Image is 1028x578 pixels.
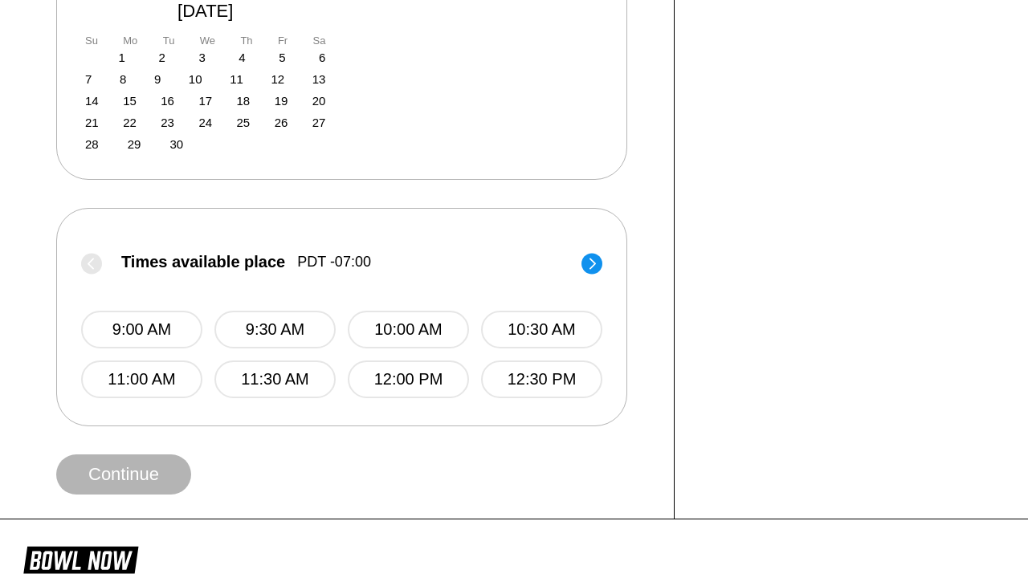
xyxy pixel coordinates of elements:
div: Choose Tuesday, September 9th, 2025 [154,72,161,86]
div: Choose Tuesday, September 2nd, 2025 [158,51,165,64]
span: Times available place [121,253,285,271]
div: Choose Friday, September 5th, 2025 [279,51,285,64]
div: Choose Monday, September 1st, 2025 [119,51,125,64]
div: Choose Saturday, September 20th, 2025 [312,94,326,108]
div: Choose Sunday, September 7th, 2025 [85,72,92,86]
div: Choose Saturday, September 27th, 2025 [312,116,326,129]
span: PDT -07:00 [297,253,371,271]
div: Choose Tuesday, September 30th, 2025 [169,137,183,151]
div: Choose Friday, September 12th, 2025 [271,72,284,86]
div: month 2025-09 [85,51,326,151]
button: 12:00 PM [348,360,469,398]
div: Choose Thursday, September 11th, 2025 [230,72,243,86]
button: 9:00 AM [81,311,202,348]
button: 11:00 AM [81,360,202,398]
div: Choose Friday, September 26th, 2025 [275,116,288,129]
div: Choose Sunday, September 14th, 2025 [85,94,99,108]
div: Th [240,35,252,47]
div: Choose Tuesday, September 16th, 2025 [161,94,174,108]
div: Choose Monday, September 22nd, 2025 [123,116,137,129]
div: We [200,35,215,47]
div: Choose Wednesday, September 3rd, 2025 [198,51,205,64]
button: 11:30 AM [214,360,336,398]
div: Choose Saturday, September 6th, 2025 [319,51,325,64]
div: Choose Friday, September 19th, 2025 [275,94,288,108]
div: Choose Wednesday, September 10th, 2025 [189,72,202,86]
div: Choose Monday, September 8th, 2025 [120,72,126,86]
div: Fr [278,35,288,47]
div: Choose Sunday, September 28th, 2025 [85,137,99,151]
button: 10:00 AM [348,311,469,348]
div: Sa [313,35,326,47]
div: Choose Tuesday, September 23rd, 2025 [161,116,174,129]
div: Mo [123,35,137,47]
button: 9:30 AM [214,311,336,348]
button: 12:30 PM [481,360,602,398]
div: Su [85,35,98,47]
div: Choose Thursday, September 4th, 2025 [239,51,245,64]
div: Choose Wednesday, September 24th, 2025 [198,116,212,129]
div: Choose Thursday, September 25th, 2025 [237,116,251,129]
div: Choose Monday, September 15th, 2025 [123,94,137,108]
div: Choose Sunday, September 21st, 2025 [85,116,99,129]
button: 10:30 AM [481,311,602,348]
div: Choose Thursday, September 18th, 2025 [237,94,251,108]
div: Choose Saturday, September 13th, 2025 [312,72,326,86]
div: Choose Wednesday, September 17th, 2025 [198,94,212,108]
div: Tu [163,35,175,47]
div: Choose Monday, September 29th, 2025 [128,137,141,151]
